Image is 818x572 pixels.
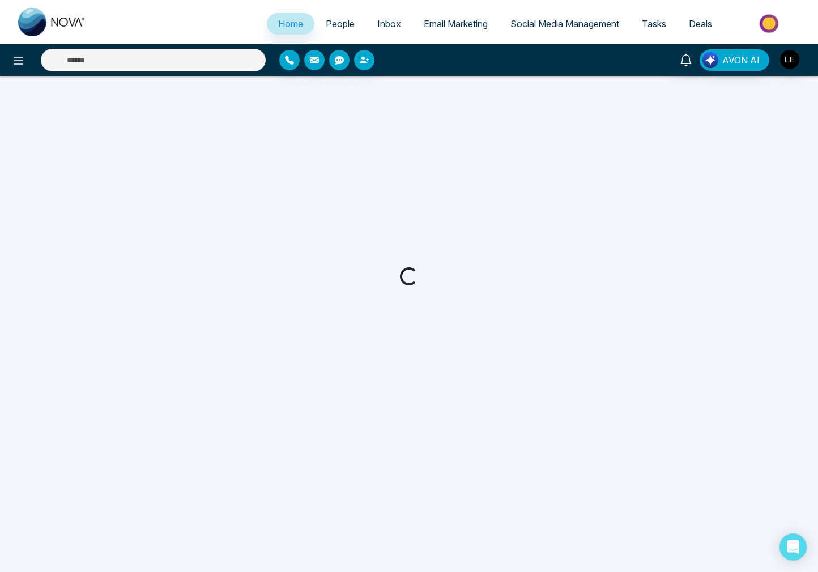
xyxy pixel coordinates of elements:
a: People [314,13,366,35]
span: People [326,18,355,29]
a: Home [267,13,314,35]
a: Social Media Management [499,13,630,35]
img: User Avatar [780,50,799,69]
span: Email Marketing [424,18,488,29]
a: Tasks [630,13,678,35]
span: Home [278,18,303,29]
button: AVON AI [700,49,769,71]
img: Nova CRM Logo [18,8,86,36]
span: AVON AI [722,53,760,67]
span: Inbox [377,18,401,29]
span: Social Media Management [510,18,619,29]
img: Lead Flow [702,52,718,68]
div: Open Intercom Messenger [779,533,807,561]
a: Deals [678,13,723,35]
a: Inbox [366,13,412,35]
img: Market-place.gif [729,11,811,36]
span: Deals [689,18,712,29]
a: Email Marketing [412,13,499,35]
span: Tasks [642,18,666,29]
